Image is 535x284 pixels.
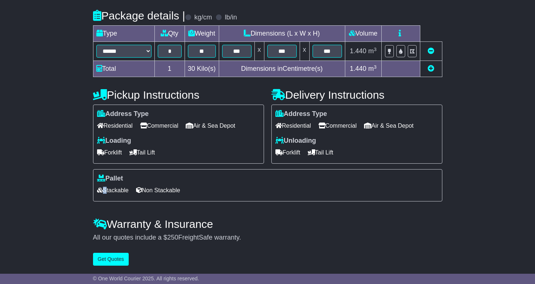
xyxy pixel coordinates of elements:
[186,120,235,131] span: Air & Sea Depot
[254,42,264,61] td: x
[185,61,219,77] td: Kilo(s)
[275,137,316,145] label: Unloading
[219,26,345,42] td: Dimensions (L x W x H)
[368,65,377,72] span: m
[271,89,442,101] h4: Delivery Instructions
[93,253,129,266] button: Get Quotes
[188,65,195,72] span: 30
[428,47,434,55] a: Remove this item
[93,276,199,281] span: © One World Courier 2025. All rights reserved.
[318,120,357,131] span: Commercial
[350,65,366,72] span: 1.440
[129,147,155,158] span: Tail Lift
[93,218,442,230] h4: Warranty & Insurance
[350,47,366,55] span: 1.440
[167,234,178,241] span: 250
[93,61,154,77] td: Total
[93,234,442,242] div: All our quotes include a $ FreightSafe warranty.
[97,120,133,131] span: Residential
[140,120,178,131] span: Commercial
[194,14,212,22] label: kg/cm
[275,147,300,158] span: Forklift
[97,147,122,158] span: Forklift
[308,147,334,158] span: Tail Lift
[225,14,237,22] label: lb/in
[93,10,185,22] h4: Package details |
[428,65,434,72] a: Add new item
[368,47,377,55] span: m
[374,64,377,70] sup: 3
[93,89,264,101] h4: Pickup Instructions
[364,120,414,131] span: Air & Sea Depot
[219,61,345,77] td: Dimensions in Centimetre(s)
[97,110,149,118] label: Address Type
[185,26,219,42] td: Weight
[154,26,185,42] td: Qty
[93,26,154,42] td: Type
[275,120,311,131] span: Residential
[97,137,131,145] label: Loading
[300,42,309,61] td: x
[154,61,185,77] td: 1
[374,47,377,52] sup: 3
[97,185,129,196] span: Stackable
[275,110,327,118] label: Address Type
[97,175,123,183] label: Pallet
[345,26,381,42] td: Volume
[136,185,180,196] span: Non Stackable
